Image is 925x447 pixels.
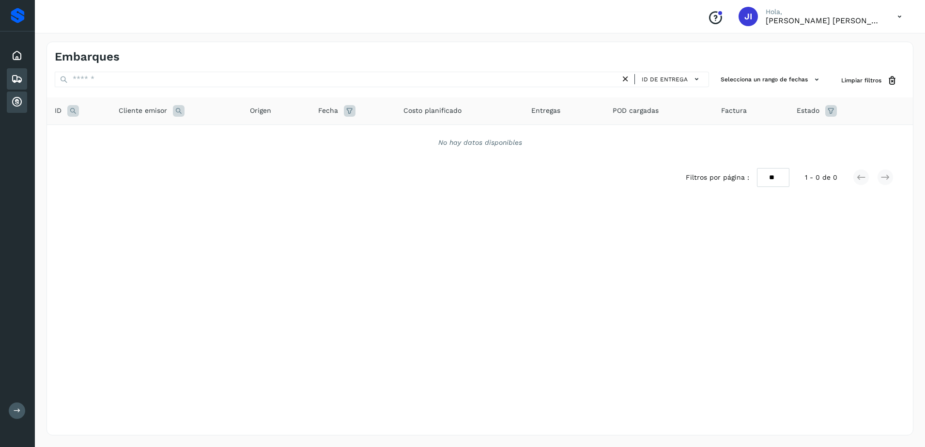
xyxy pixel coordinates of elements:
[721,106,747,116] span: Factura
[7,68,27,90] div: Embarques
[531,106,560,116] span: Entregas
[318,106,338,116] span: Fecha
[403,106,462,116] span: Costo planificado
[60,138,900,148] div: No hay datos disponibles
[642,75,688,84] span: ID de entrega
[833,72,905,90] button: Limpiar filtros
[717,72,826,88] button: Selecciona un rango de fechas
[7,45,27,66] div: Inicio
[841,76,881,85] span: Limpiar filtros
[797,106,819,116] span: Estado
[766,8,882,16] p: Hola,
[766,16,882,25] p: José Ignacio Flores Santiago
[119,106,167,116] span: Cliente emisor
[686,172,749,183] span: Filtros por página :
[613,106,659,116] span: POD cargadas
[55,106,62,116] span: ID
[639,72,705,86] button: ID de entrega
[250,106,271,116] span: Origen
[7,92,27,113] div: Cuentas por cobrar
[55,50,120,64] h4: Embarques
[805,172,837,183] span: 1 - 0 de 0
